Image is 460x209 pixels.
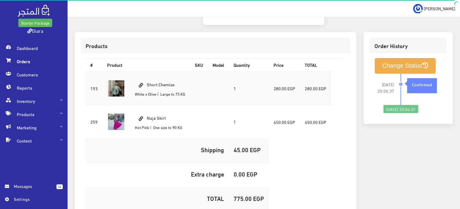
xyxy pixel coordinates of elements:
[157,90,185,97] small: | Large to 75 KG
[234,195,264,201] h5: 775.00 EGP
[269,72,300,105] td: 280.00 EGP
[269,59,300,72] th: Price
[234,171,264,177] h5: 0.00 EGP
[5,108,63,121] span: Products
[383,105,418,113] div: [DATE] 20:06:37
[5,121,63,134] span: Marketing
[27,26,43,35] a: Diara
[130,105,190,139] td: Naja Skirt
[5,41,63,55] span: Dashboard
[14,196,58,202] span: Settings
[90,171,224,177] h5: Extra charge
[300,105,331,139] td: 450.00 EGP
[135,90,156,97] small: White x Olive
[86,43,346,49] h3: Products
[413,4,455,13] a: ... [PERSON_NAME]
[374,43,442,49] h3: Order History
[5,81,63,94] span: Reports
[234,146,264,153] h5: 45.00 EGP
[5,183,63,196] a: 14 Messages
[375,58,436,73] button: Change Status
[300,59,331,72] th: TOTAL
[229,105,269,139] td: 1
[150,124,182,131] small: | One size to 90 KG
[424,5,455,12] span: [PERSON_NAME]
[412,81,432,88] strong: Confirmed
[229,59,269,72] th: Quantity
[5,134,63,147] span: Content
[130,72,190,105] td: Short Chemise
[229,72,269,105] td: 1
[14,183,52,189] span: Messages
[86,105,102,139] td: 259
[90,146,224,153] h5: Shipping
[190,59,208,72] th: SKU
[208,59,229,72] th: Model
[135,124,149,131] small: Hot Pink
[5,68,63,81] span: Customers
[430,168,453,191] iframe: Drift Widget Chat Controller
[300,72,331,105] td: 280.00 EGP
[18,5,50,17] img: .
[18,19,52,27] a: Starter Package
[90,195,224,201] h5: TOTAL
[413,4,423,14] img: ...
[5,55,63,68] span: Orders
[86,72,102,105] td: 193
[86,59,102,72] th: #
[102,59,190,72] th: Product
[56,184,63,189] span: 14
[374,81,394,94] span: [DATE] 20:06:37
[5,94,63,108] span: Inventory
[5,196,63,205] a: Settings
[269,105,300,139] td: 450.00 EGP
